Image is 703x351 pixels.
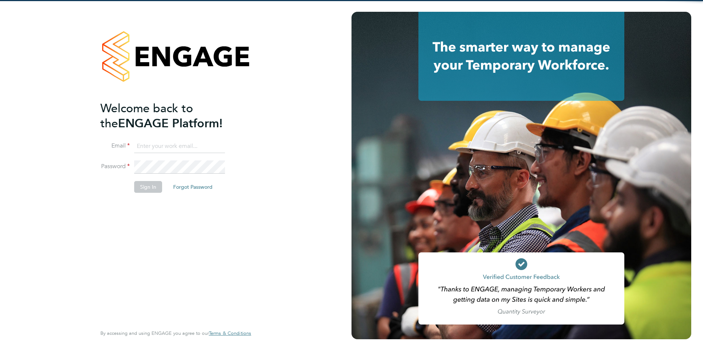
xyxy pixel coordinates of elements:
input: Enter your work email... [134,140,225,153]
button: Sign In [134,181,162,193]
span: Welcome back to the [100,101,193,131]
button: Forgot Password [167,181,218,193]
span: By accessing and using ENGAGE you agree to our [100,330,251,336]
a: Terms & Conditions [209,330,251,336]
label: Password [100,163,130,170]
h2: ENGAGE Platform! [100,101,244,131]
label: Email [100,142,130,150]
